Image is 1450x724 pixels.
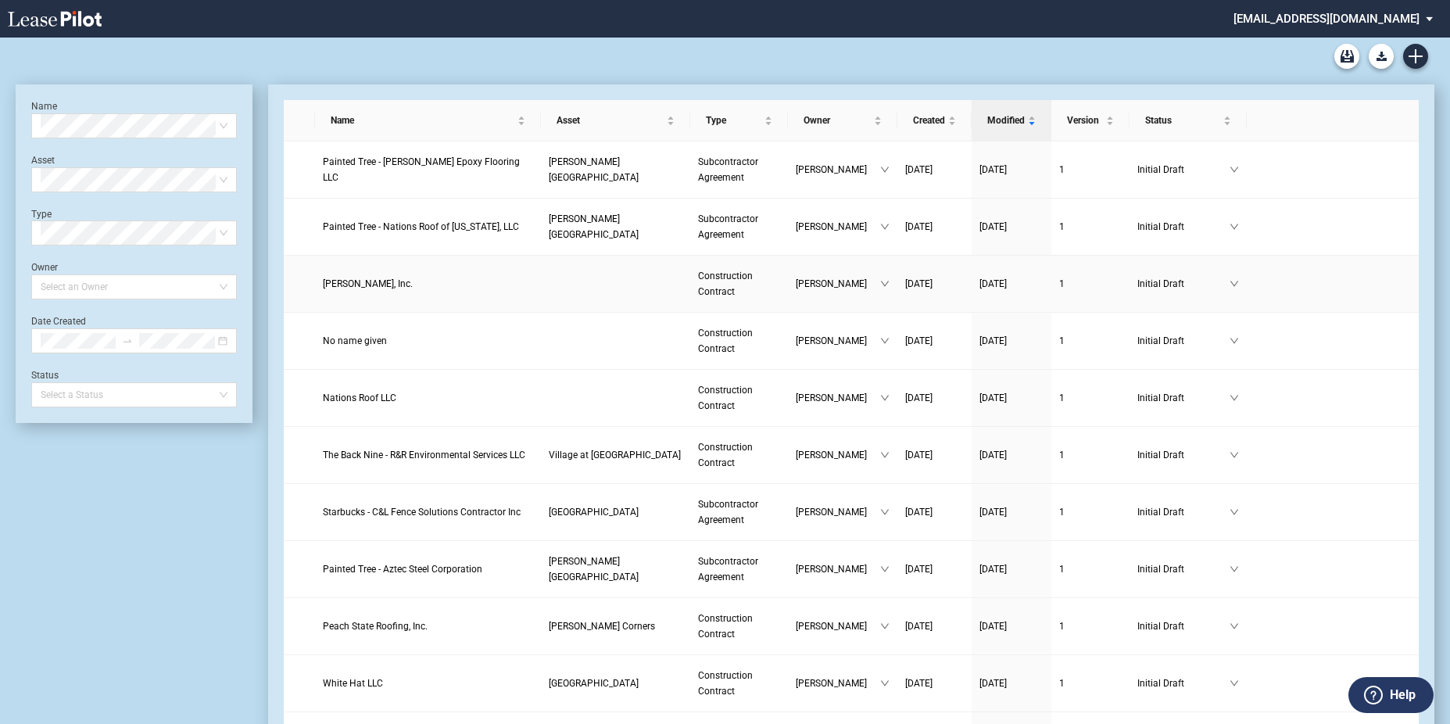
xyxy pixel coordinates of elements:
span: Clayton Corners [549,621,655,632]
span: Construction Contract [698,271,753,297]
a: [DATE] [979,561,1044,577]
span: down [1230,279,1239,289]
span: down [880,165,890,174]
a: Construction Contract [698,668,780,699]
a: [DATE] [905,561,964,577]
span: Powell Center [549,556,639,582]
span: Type [706,113,761,128]
a: Painted Tree - Aztec Steel Corporation [323,561,534,577]
a: [DATE] [905,276,964,292]
a: [DATE] [979,447,1044,463]
a: [PERSON_NAME][GEOGRAPHIC_DATA] [549,211,682,242]
a: [GEOGRAPHIC_DATA] [549,676,682,691]
label: Name [31,101,57,112]
a: Subcontractor Agreement [698,154,780,185]
span: Painted Tree - Brady Epoxy Flooring LLC [323,156,520,183]
span: down [1230,222,1239,231]
span: [DATE] [905,335,933,346]
span: Subcontractor Agreement [698,556,758,582]
span: [DATE] [979,450,1007,461]
span: Initial Draft [1137,162,1230,177]
span: Subcontractor Agreement [698,213,758,240]
th: Created [897,100,972,142]
span: Initial Draft [1137,561,1230,577]
span: to [122,335,133,346]
a: Painted Tree - [PERSON_NAME] Epoxy Flooring LLC [323,154,534,185]
span: [DATE] [905,278,933,289]
span: down [880,450,890,460]
span: Status [1145,113,1220,128]
span: down [880,336,890,346]
a: [PERSON_NAME][GEOGRAPHIC_DATA] [549,554,682,585]
span: [PERSON_NAME] [796,276,880,292]
span: Construction Contract [698,385,753,411]
a: [PERSON_NAME][GEOGRAPHIC_DATA] [549,154,682,185]
th: Modified [972,100,1051,142]
a: Construction Contract [698,439,780,471]
a: Subcontractor Agreement [698,554,780,585]
a: Subcontractor Agreement [698,211,780,242]
a: White Hat LLC [323,676,534,691]
th: Asset [541,100,690,142]
span: 1 [1059,450,1065,461]
label: Help [1390,685,1416,705]
a: Archive [1334,44,1359,69]
span: down [880,279,890,289]
span: Asset [557,113,664,128]
a: No name given [323,333,534,349]
span: Initial Draft [1137,504,1230,520]
span: La Frontera Village [549,678,639,689]
span: [DATE] [905,392,933,403]
span: down [1230,507,1239,517]
span: Peach State Roofing, Inc. [323,621,428,632]
span: down [1230,622,1239,631]
span: No name given [323,335,387,346]
a: Starbucks - C&L Fence Solutions Contractor Inc [323,504,534,520]
span: [PERSON_NAME] [796,676,880,691]
span: [DATE] [979,507,1007,518]
span: [DATE] [979,621,1007,632]
span: 1 [1059,164,1065,175]
a: [DATE] [905,618,964,634]
span: Subcontractor Agreement [698,156,758,183]
span: [PERSON_NAME] [796,162,880,177]
th: Version [1051,100,1130,142]
a: [DATE] [905,504,964,520]
md-menu: Download Blank Form List [1364,44,1398,69]
a: Construction Contract [698,268,780,299]
span: [DATE] [905,678,933,689]
span: down [880,222,890,231]
a: Subcontractor Agreement [698,496,780,528]
a: [DATE] [979,162,1044,177]
span: [PERSON_NAME] [796,618,880,634]
a: 1 [1059,447,1122,463]
span: 1 [1059,335,1065,346]
span: [PERSON_NAME] [796,561,880,577]
span: Construction Contract [698,613,753,640]
span: Construction Contract [698,670,753,697]
span: 1 [1059,392,1065,403]
span: Village at Allen [549,450,681,461]
span: Initial Draft [1137,276,1230,292]
a: [PERSON_NAME] Corners [549,618,682,634]
a: 1 [1059,676,1122,691]
span: down [1230,450,1239,460]
span: Muller, Inc. [323,278,413,289]
a: [DATE] [979,276,1044,292]
span: Owner [804,113,871,128]
span: Starbucks - C&L Fence Solutions Contractor Inc [323,507,521,518]
span: [PERSON_NAME] [796,219,880,235]
span: [DATE] [905,221,933,232]
a: [DATE] [979,333,1044,349]
a: 1 [1059,219,1122,235]
label: Date Created [31,316,86,327]
a: Create new document [1403,44,1428,69]
span: Name [331,113,515,128]
a: Village at [GEOGRAPHIC_DATA] [549,447,682,463]
label: Status [31,370,59,381]
span: The Back Nine - R&R Environmental Services LLC [323,450,525,461]
span: 1 [1059,507,1065,518]
span: Powell Center [549,156,639,183]
span: [DATE] [979,678,1007,689]
a: [DATE] [905,162,964,177]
